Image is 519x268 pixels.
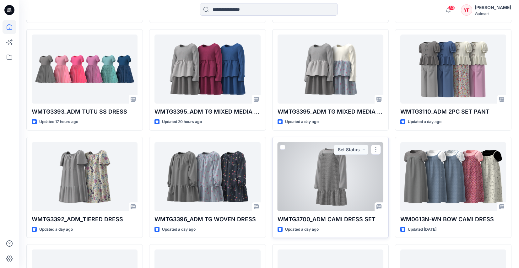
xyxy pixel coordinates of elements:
[154,35,260,104] a: WMTG3395_ADM TG MIXED MEDIA W. RUFFLE HEADER DRESS
[154,107,260,116] p: WMTG3395_ADM TG MIXED MEDIA W. RUFFLE HEADER DRESS
[285,226,319,233] p: Updated a day ago
[278,35,383,104] a: WMTG3395_ADM TG MIXED MEDIA DRESS
[39,119,78,125] p: Updated 17 hours ago
[475,11,511,16] div: Walmart
[475,4,511,11] div: [PERSON_NAME]
[32,215,138,224] p: WMTG3392_ADM_TIERED DRESS
[408,119,441,125] p: Updated a day ago
[32,142,138,211] a: WMTG3392_ADM_TIERED DRESS
[278,215,383,224] p: WMTG3700_ADM CAMI DRESS SET
[39,226,73,233] p: Updated a day ago
[400,215,506,224] p: WM0613N-WN BOW CAMI DRESS
[408,226,436,233] p: Updated [DATE]
[162,119,202,125] p: Updated 20 hours ago
[32,107,138,116] p: WMTG3393_ADM TUTU SS DRESS
[461,4,472,16] div: YF
[448,5,455,10] span: 33
[400,107,506,116] p: WMTG3110_ADM 2PC SET PANT
[154,215,260,224] p: WMTG3396_ADM TG WOVEN DRESS
[32,35,138,104] a: WMTG3393_ADM TUTU SS DRESS
[285,119,319,125] p: Updated a day ago
[400,35,506,104] a: WMTG3110_ADM 2PC SET PANT
[278,107,383,116] p: WMTG3395_ADM TG MIXED MEDIA DRESS
[162,226,196,233] p: Updated a day ago
[400,142,506,211] a: WM0613N-WN BOW CAMI DRESS
[154,142,260,211] a: WMTG3396_ADM TG WOVEN DRESS
[278,142,383,211] a: WMTG3700_ADM CAMI DRESS SET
